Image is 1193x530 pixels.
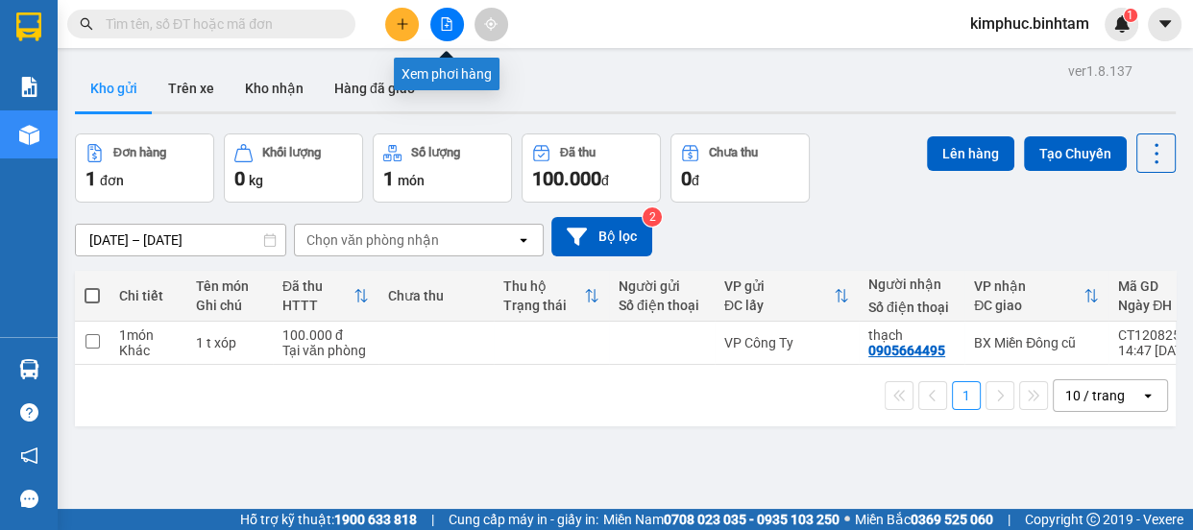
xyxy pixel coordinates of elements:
[319,65,430,111] button: Hàng đã giao
[551,217,652,256] button: Bộ lọc
[449,509,598,530] span: Cung cấp máy in - giấy in:
[475,8,508,41] button: aim
[20,446,38,465] span: notification
[249,173,263,188] span: kg
[306,230,439,250] div: Chọn văn phòng nhận
[964,271,1108,322] th: Toggle SortBy
[153,65,230,111] button: Trên xe
[670,133,810,203] button: Chưa thu0đ
[603,509,840,530] span: Miền Nam
[974,298,1083,313] div: ĐC giao
[1008,509,1010,530] span: |
[868,327,955,343] div: thạch
[234,167,245,190] span: 0
[19,359,39,379] img: warehouse-icon
[196,298,263,313] div: Ghi chú
[19,77,39,97] img: solution-icon
[411,146,460,159] div: Số lượng
[20,490,38,508] span: message
[1068,60,1132,82] div: ver 1.8.137
[503,278,584,294] div: Thu hộ
[974,335,1099,350] div: BX Miền Đông cũ
[385,8,419,41] button: plus
[282,327,369,343] div: 100.000 đ
[494,271,609,322] th: Toggle SortBy
[19,125,39,145] img: warehouse-icon
[282,343,369,358] div: Tại văn phòng
[1156,15,1174,33] span: caret-down
[119,288,177,303] div: Chi tiết
[85,167,96,190] span: 1
[1024,136,1127,171] button: Tạo Chuyến
[952,381,981,410] button: 1
[196,278,263,294] div: Tên món
[440,17,453,31] span: file-add
[373,133,512,203] button: Số lượng1món
[388,288,484,303] div: Chưa thu
[643,207,662,227] sup: 2
[484,17,498,31] span: aim
[196,335,263,350] div: 1 t xóp
[601,173,609,188] span: đ
[76,225,285,255] input: Select a date range.
[1124,9,1137,22] sup: 1
[396,17,409,31] span: plus
[75,133,214,203] button: Đơn hàng1đơn
[1148,8,1181,41] button: caret-down
[868,300,955,315] div: Số điện thoại
[113,146,166,159] div: Đơn hàng
[230,65,319,111] button: Kho nhận
[273,271,378,322] th: Toggle SortBy
[619,298,705,313] div: Số điện thoại
[262,146,321,159] div: Khối lượng
[334,512,417,527] strong: 1900 633 818
[398,173,425,188] span: món
[430,8,464,41] button: file-add
[20,403,38,422] span: question-circle
[974,278,1083,294] div: VP nhận
[724,278,834,294] div: VP gửi
[16,12,41,41] img: logo-vxr
[522,133,661,203] button: Đã thu100.000đ
[240,509,417,530] span: Hỗ trợ kỹ thuật:
[532,167,601,190] span: 100.000
[75,65,153,111] button: Kho gửi
[681,167,692,190] span: 0
[1127,9,1133,22] span: 1
[119,327,177,343] div: 1 món
[106,13,332,35] input: Tìm tên, số ĐT hoặc mã đơn
[664,512,840,527] strong: 0708 023 035 - 0935 103 250
[868,343,945,358] div: 0905664495
[516,232,531,248] svg: open
[619,278,705,294] div: Người gửi
[927,136,1014,171] button: Lên hàng
[383,167,394,190] span: 1
[724,335,849,350] div: VP Công Ty
[431,509,434,530] span: |
[394,58,499,90] div: Xem phơi hàng
[709,146,758,159] div: Chưa thu
[224,133,363,203] button: Khối lượng0kg
[724,298,834,313] div: ĐC lấy
[955,12,1105,36] span: kimphuc.binhtam
[80,17,93,31] span: search
[1065,386,1125,405] div: 10 / trang
[692,173,699,188] span: đ
[868,277,955,292] div: Người nhận
[844,516,850,523] span: ⚪️
[1086,513,1100,526] span: copyright
[503,298,584,313] div: Trạng thái
[282,278,353,294] div: Đã thu
[560,146,596,159] div: Đã thu
[911,512,993,527] strong: 0369 525 060
[282,298,353,313] div: HTTT
[1113,15,1131,33] img: icon-new-feature
[855,509,993,530] span: Miền Bắc
[1140,388,1156,403] svg: open
[119,343,177,358] div: Khác
[715,271,859,322] th: Toggle SortBy
[100,173,124,188] span: đơn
